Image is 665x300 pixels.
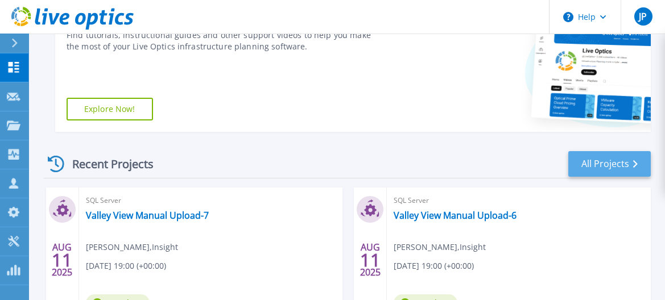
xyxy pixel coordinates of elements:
div: AUG 2025 [360,239,381,281]
a: Valley View Manual Upload-6 [394,210,517,221]
a: All Projects [568,151,651,177]
span: [DATE] 19:00 (+00:00) [394,260,474,272]
div: AUG 2025 [51,239,73,281]
div: Recent Projects [44,150,169,178]
a: Valley View Manual Upload-7 [86,210,209,221]
span: SQL Server [86,194,336,207]
a: Explore Now! [67,98,153,120]
div: Find tutorials, instructional guides and other support videos to help you make the most of your L... [67,30,375,52]
span: 11 [52,255,72,265]
span: SQL Server [394,194,644,207]
span: [PERSON_NAME] , Insight [86,241,178,253]
span: JP [639,12,647,21]
span: [DATE] 19:00 (+00:00) [86,260,166,272]
span: 11 [360,255,381,265]
span: [PERSON_NAME] , Insight [394,241,486,253]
